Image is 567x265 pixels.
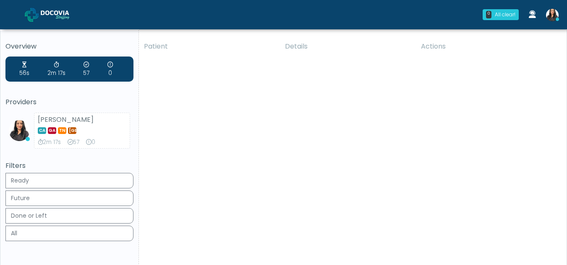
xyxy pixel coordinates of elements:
[41,10,83,19] img: Docovia
[416,36,560,57] th: Actions
[68,127,76,134] span: [GEOGRAPHIC_DATA]
[280,36,416,57] th: Details
[58,127,66,134] span: TN
[38,138,61,147] div: Average Review Time
[19,61,29,77] div: Average Wait Time
[48,127,56,134] span: GA
[83,61,89,77] div: Exams Completed
[25,1,83,28] a: Docovia
[25,8,39,22] img: Docovia
[5,173,133,243] div: Basic example
[495,11,515,18] div: All clear!
[86,138,95,147] div: Extended Exams
[5,190,133,206] button: Future
[5,43,133,50] h5: Overview
[5,98,133,106] h5: Providers
[486,11,491,18] div: 0
[68,138,79,147] div: Exams Completed
[478,6,524,23] a: 0 All clear!
[38,127,46,134] span: CA
[38,115,94,124] strong: [PERSON_NAME]
[5,208,133,224] button: Done or Left
[47,61,65,77] div: Average Review Time
[546,9,559,21] img: Viral Patel
[5,173,133,188] button: Ready
[107,61,113,77] div: Extended Exams
[9,120,30,141] img: Viral Patel
[139,36,280,57] th: Patient
[5,226,133,241] button: All
[5,162,133,170] h5: Filters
